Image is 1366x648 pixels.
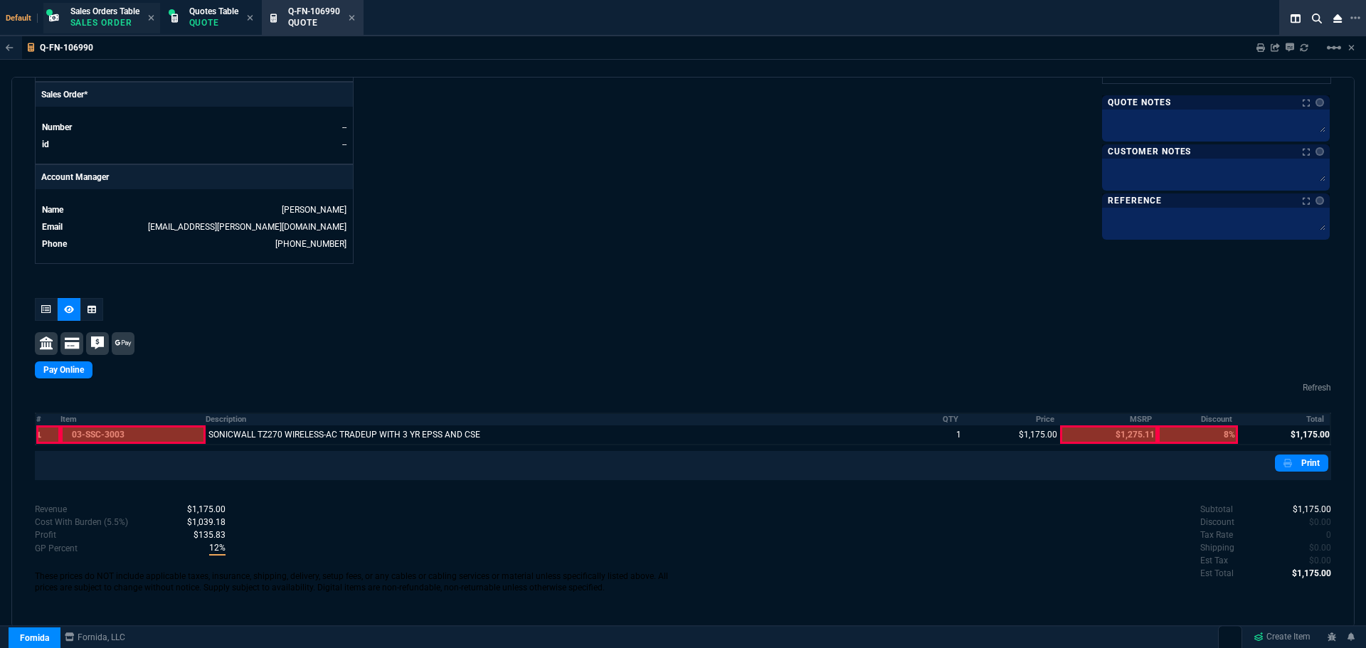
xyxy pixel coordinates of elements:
th: MSRP [1060,413,1158,425]
a: [EMAIL_ADDRESS][PERSON_NAME][DOMAIN_NAME] [148,222,346,232]
span: Sales Orders Table [70,6,139,16]
span: With Burden (5.5%) [209,541,226,556]
span: id [42,139,49,149]
p: Revenue [35,503,67,516]
th: Price [964,413,1060,425]
a: -- [342,139,346,149]
span: 0 [1309,543,1331,553]
a: 714-586-5495 [275,239,346,249]
span: 0 [1309,556,1331,565]
p: Quote Notes [1108,97,1171,108]
p: Sales Order [70,17,139,28]
p: spec.value [1296,541,1332,554]
p: spec.value [1296,554,1332,567]
tr: undefined [41,237,347,251]
a: Print [1275,455,1328,472]
nx-icon: Back to Table [6,43,14,53]
th: QTY [918,413,964,425]
nx-icon: Search [1306,10,1328,27]
span: Quotes Table [189,6,238,16]
p: Quote [288,17,340,28]
span: Name [42,205,63,215]
p: With Burden (5.5%) [35,529,56,541]
nx-icon: Close Tab [349,13,355,24]
p: Reference [1108,195,1162,206]
nx-icon: Close Workbench [1328,10,1348,27]
p: spec.value [196,541,226,556]
span: Phone [42,239,67,249]
nx-icon: Close Tab [247,13,253,24]
th: Total [1238,413,1330,425]
a: msbcCompanyName [60,631,129,644]
p: spec.value [1279,567,1332,580]
tr: undefined [41,220,347,234]
p: undefined [1200,529,1233,541]
p: spec.value [174,516,226,529]
th: # [36,413,60,425]
p: Account Manager [36,165,353,189]
p: undefined [1200,503,1233,516]
a: Pay Online [35,361,92,378]
span: Cost With Burden (5.5%) [187,517,226,527]
nx-icon: Open New Tab [1350,11,1360,25]
a: [PERSON_NAME] [282,205,346,215]
th: Description [206,413,918,425]
a: Hide Workbench [1348,42,1355,53]
span: Number [42,122,72,132]
p: undefined [1200,567,1234,580]
p: Q-FN-106990 [40,42,93,53]
span: Email [42,222,63,232]
p: undefined [1200,516,1234,529]
tr: undefined [41,203,347,217]
p: These prices do NOT include applicable taxes, insurance, shipping, delivery, setup fees, or any c... [35,570,683,593]
span: Default [6,14,38,23]
p: spec.value [1280,503,1332,516]
span: 0 [1326,530,1331,540]
a: Refresh [1303,383,1331,393]
p: Customer Notes [1108,146,1191,157]
p: spec.value [180,529,226,541]
p: Cost With Burden (5.5%) [35,516,128,529]
p: spec.value [1313,529,1332,541]
span: 1175 [1292,568,1331,578]
p: Sales Order* [36,83,353,107]
p: spec.value [1296,516,1332,529]
nx-icon: Split Panels [1285,10,1306,27]
p: spec.value [174,503,226,516]
span: Revenue [187,504,226,514]
p: undefined [1200,554,1228,567]
nx-icon: Close Tab [148,13,154,24]
p: With Burden (5.5%) [35,542,78,555]
span: With Burden (5.5%) [194,530,226,540]
span: Q-FN-106990 [288,6,340,16]
p: undefined [1200,541,1234,554]
a: -- [342,122,346,132]
a: Create Item [1248,627,1316,648]
p: Quote [189,17,238,28]
tr: undefined [41,120,347,134]
span: 0 [1309,517,1331,527]
th: Item [60,413,206,425]
th: Discount [1158,413,1238,425]
mat-icon: Example home icon [1325,39,1343,56]
span: 1175 [1293,504,1331,514]
tr: undefined [41,137,347,152]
